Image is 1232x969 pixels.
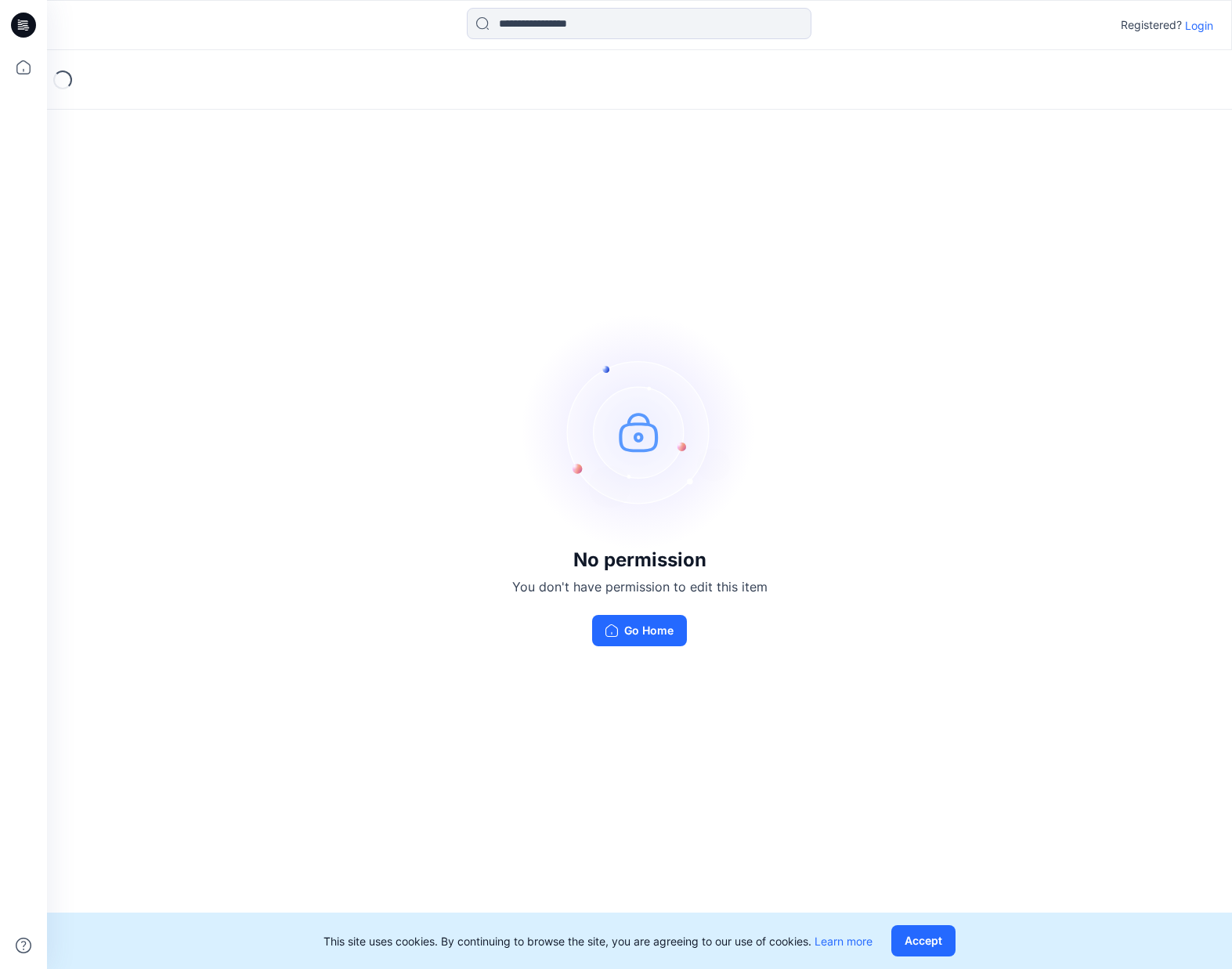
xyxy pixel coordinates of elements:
[1185,17,1213,34] p: Login
[522,314,757,549] img: no-perm.svg
[815,935,873,948] a: Learn more
[1121,16,1182,34] p: Registered?
[323,933,873,949] p: This site uses cookies. By continuing to browse the site, you are agreeing to our use of cookies.
[512,549,768,571] h3: No permission
[512,577,768,596] p: You don't have permission to edit this item
[891,925,956,956] button: Accept
[592,615,687,646] button: Go Home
